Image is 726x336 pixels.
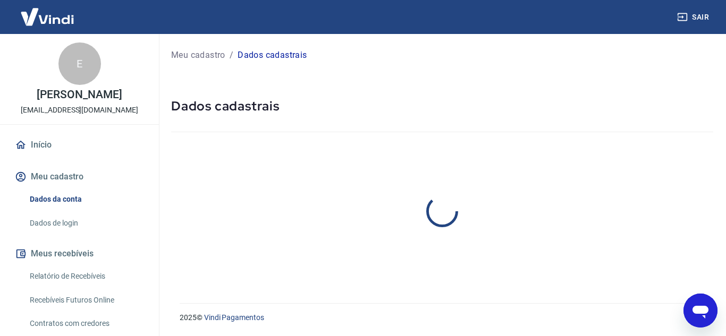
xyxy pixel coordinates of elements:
[171,98,713,115] h5: Dados cadastrais
[26,265,146,287] a: Relatório de Recebíveis
[58,42,101,85] div: E
[13,1,82,33] img: Vindi
[21,105,138,116] p: [EMAIL_ADDRESS][DOMAIN_NAME]
[675,7,713,27] button: Sair
[180,312,700,323] p: 2025 ©
[13,133,146,157] a: Início
[204,313,264,322] a: Vindi Pagamentos
[26,289,146,311] a: Recebíveis Futuros Online
[26,188,146,210] a: Dados da conta
[26,313,146,334] a: Contratos com credores
[13,242,146,265] button: Meus recebíveis
[13,165,146,188] button: Meu cadastro
[37,89,122,100] p: [PERSON_NAME]
[230,49,233,62] p: /
[683,294,717,328] iframe: Botão para abrir a janela de mensagens
[238,49,307,62] p: Dados cadastrais
[26,212,146,234] a: Dados de login
[171,49,225,62] a: Meu cadastro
